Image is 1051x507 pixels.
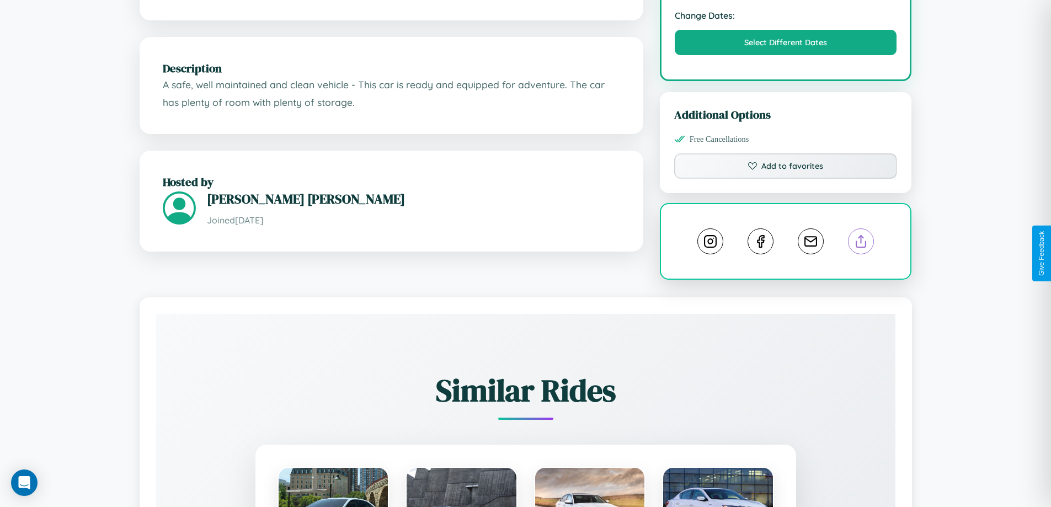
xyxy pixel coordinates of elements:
[674,153,898,179] button: Add to favorites
[1038,231,1045,276] div: Give Feedback
[163,174,620,190] h2: Hosted by
[675,30,897,55] button: Select Different Dates
[207,212,620,228] p: Joined [DATE]
[163,76,620,111] p: A safe, well maintained and clean vehicle - This car is ready and equipped for adventure. The car...
[11,469,38,496] div: Open Intercom Messenger
[675,10,897,21] strong: Change Dates:
[163,60,620,76] h2: Description
[674,106,898,122] h3: Additional Options
[195,369,857,412] h2: Similar Rides
[207,190,620,208] h3: [PERSON_NAME] [PERSON_NAME]
[690,135,749,144] span: Free Cancellations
